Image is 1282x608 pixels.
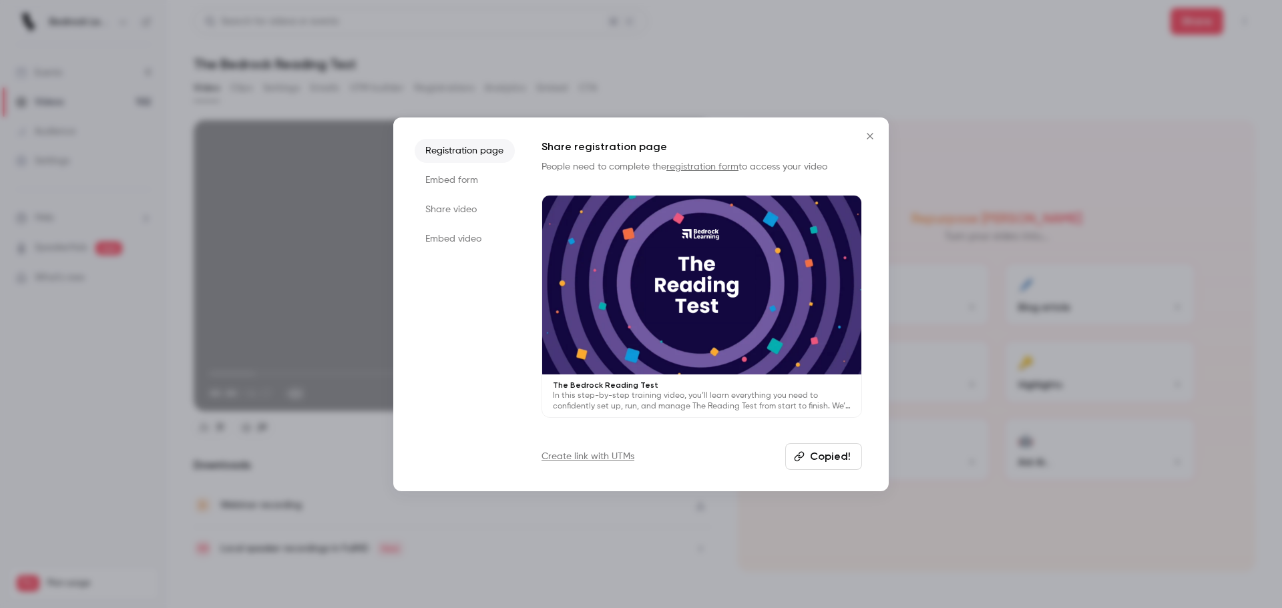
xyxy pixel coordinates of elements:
li: Embed form [415,168,515,192]
p: People need to complete the to access your video [542,160,862,174]
li: Embed video [415,227,515,251]
button: Copied! [785,443,862,470]
li: Share video [415,198,515,222]
p: The Bedrock Reading Test [553,380,851,390]
button: Close [857,123,883,149]
li: Registration page [415,139,515,163]
p: In this step-by-step training video, you’ll learn everything you need to confidently set up, run,... [553,390,851,412]
a: registration form [666,162,738,172]
a: The Bedrock Reading TestIn this step-by-step training video, you’ll learn everything you need to ... [542,195,862,418]
h1: Share registration page [542,139,862,155]
a: Create link with UTMs [542,450,634,463]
